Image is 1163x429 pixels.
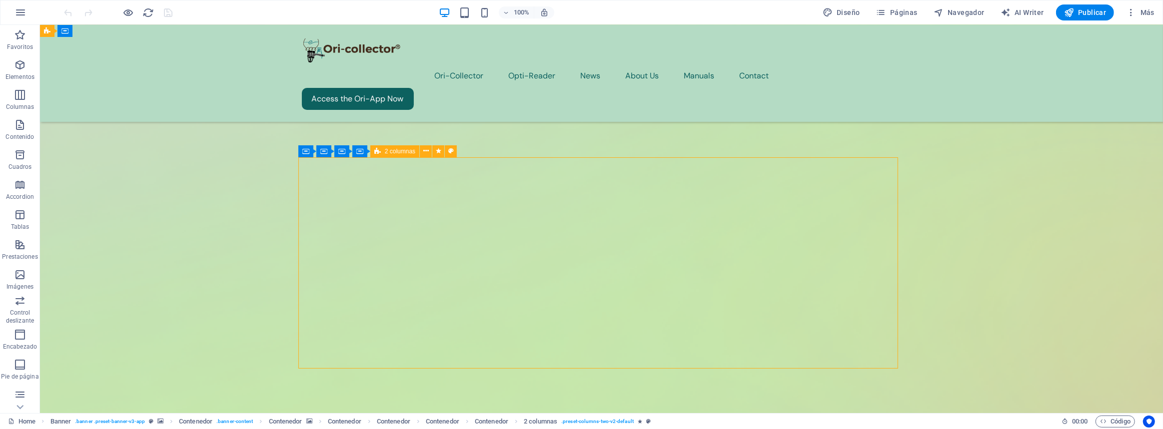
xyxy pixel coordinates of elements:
[1096,416,1135,428] button: Código
[385,148,415,154] span: 2 columnas
[6,193,34,201] p: Accordion
[2,253,37,261] p: Prestaciones
[1100,416,1131,428] span: Código
[5,73,34,81] p: Elementos
[306,419,312,424] i: Este elemento contiene un fondo
[142,6,154,18] button: reload
[50,416,71,428] span: Haz clic para seleccionar y doble clic para editar
[1143,416,1155,428] button: Usercentrics
[1122,4,1159,20] button: Más
[475,416,508,428] span: Haz clic para seleccionar y doble clic para editar
[1079,418,1081,425] span: :
[1126,7,1155,17] span: Más
[638,419,642,424] i: El elemento contiene una animación
[5,133,34,141] p: Contenido
[872,4,922,20] button: Páginas
[269,416,302,428] span: Haz clic para seleccionar y doble clic para editar
[540,8,549,17] i: Al redimensionar, ajustar el nivel de zoom automáticamente para ajustarse al dispositivo elegido.
[6,283,33,291] p: Imágenes
[216,416,253,428] span: . banner-content
[934,7,985,17] span: Navegador
[876,7,918,17] span: Páginas
[3,343,37,351] p: Encabezado
[1062,416,1088,428] h6: Tiempo de la sesión
[149,419,153,424] i: Este elemento es un preajuste personalizable
[819,4,864,20] button: Diseño
[8,163,32,171] p: Cuadros
[11,223,29,231] p: Tablas
[561,416,634,428] span: . preset-columns-two-v2-default
[143,7,154,18] i: Volver a cargar página
[157,419,163,424] i: Este elemento contiene un fondo
[1,373,38,381] p: Pie de página
[50,416,651,428] nav: breadcrumb
[1001,7,1044,17] span: AI Writer
[514,6,530,18] h6: 100%
[1072,416,1088,428] span: 00 00
[997,4,1048,20] button: AI Writer
[819,4,864,20] div: Diseño (Ctrl+Alt+Y)
[7,43,33,51] p: Favoritos
[524,416,557,428] span: Haz clic para seleccionar y doble clic para editar
[426,416,459,428] span: Haz clic para seleccionar y doble clic para editar
[1064,7,1107,17] span: Publicar
[823,7,860,17] span: Diseño
[6,103,34,111] p: Columnas
[377,416,410,428] span: Haz clic para seleccionar y doble clic para editar
[75,416,145,428] span: . banner .preset-banner-v3-app
[1056,4,1115,20] button: Publicar
[646,419,651,424] i: Este elemento es un preajuste personalizable
[179,416,212,428] span: Haz clic para seleccionar y doble clic para editar
[122,6,134,18] button: Haz clic para salir del modo de previsualización y seguir editando
[8,416,35,428] a: Haz clic para cancelar la selección y doble clic para abrir páginas
[328,416,361,428] span: Haz clic para seleccionar y doble clic para editar
[930,4,989,20] button: Navegador
[499,6,534,18] button: 100%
